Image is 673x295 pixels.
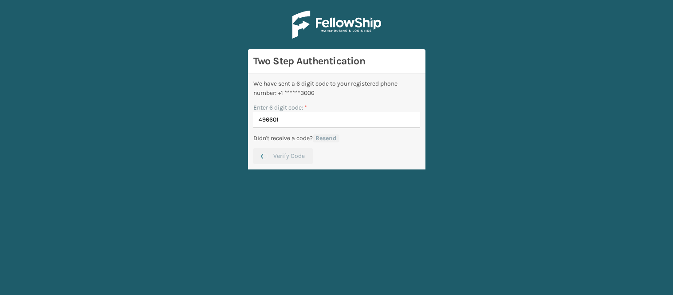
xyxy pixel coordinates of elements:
[253,148,313,164] button: Verify Code
[292,11,381,39] img: Logo
[253,79,420,98] div: We have sent a 6 digit code to your registered phone number: +1 ******3006
[253,55,420,68] h3: Two Step Authentication
[313,134,339,142] button: Resend
[253,103,307,112] label: Enter 6 digit code:
[253,134,313,143] p: Didn't receive a code?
